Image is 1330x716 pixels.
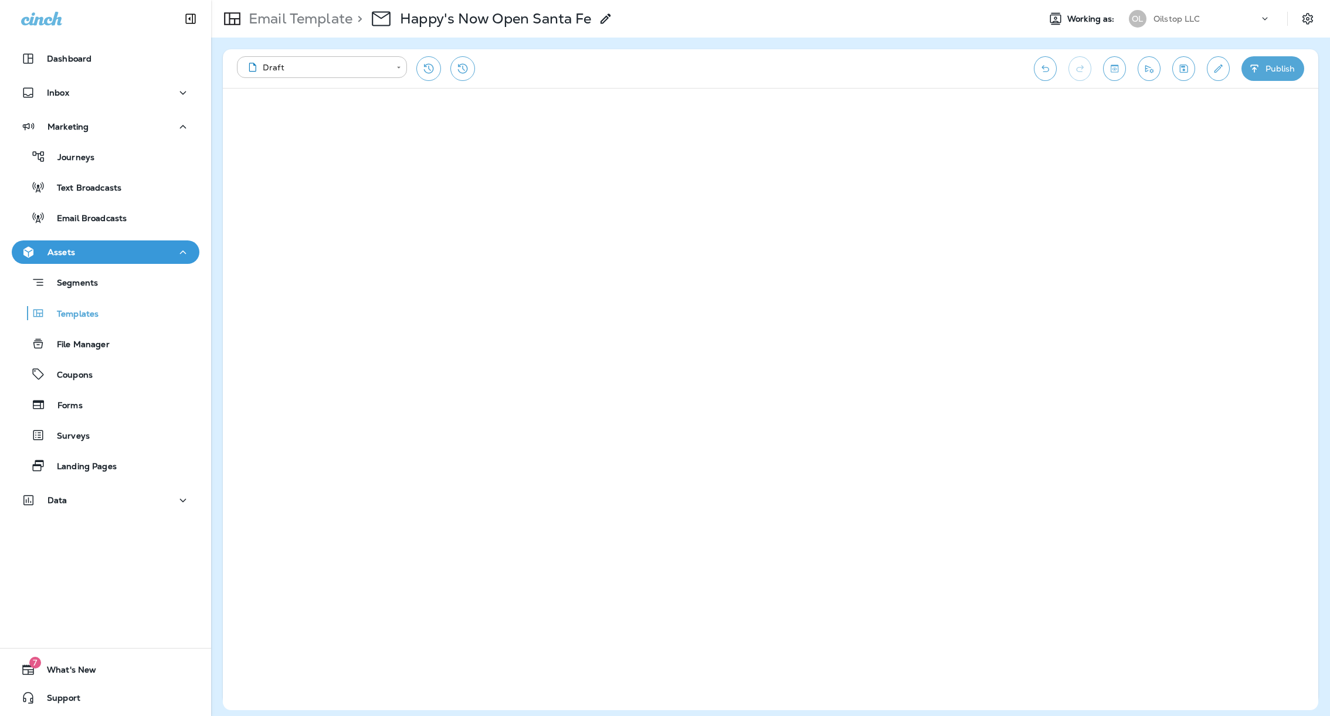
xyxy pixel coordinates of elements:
[12,331,199,356] button: File Manager
[45,278,98,290] p: Segments
[12,686,199,710] button: Support
[29,657,41,669] span: 7
[12,47,199,70] button: Dashboard
[416,56,441,81] button: Restore from previous version
[45,183,121,194] p: Text Broadcasts
[45,431,90,442] p: Surveys
[400,10,592,28] p: Happy's Now Open Santa Fe
[12,205,199,230] button: Email Broadcasts
[174,7,207,30] button: Collapse Sidebar
[35,693,80,707] span: Support
[1207,56,1230,81] button: Edit details
[47,88,69,97] p: Inbox
[1129,10,1146,28] div: OL
[48,122,89,131] p: Marketing
[12,144,199,169] button: Journeys
[12,392,199,417] button: Forms
[45,462,117,473] p: Landing Pages
[12,175,199,199] button: Text Broadcasts
[1103,56,1126,81] button: Toggle preview
[46,152,94,164] p: Journeys
[46,401,83,412] p: Forms
[12,423,199,447] button: Surveys
[244,10,352,28] p: Email Template
[45,309,99,320] p: Templates
[12,362,199,386] button: Coupons
[45,370,93,381] p: Coupons
[450,56,475,81] button: View Changelog
[12,115,199,138] button: Marketing
[1034,56,1057,81] button: Undo
[45,213,127,225] p: Email Broadcasts
[12,658,199,681] button: 7What's New
[12,270,199,295] button: Segments
[1241,56,1304,81] button: Publish
[12,453,199,478] button: Landing Pages
[352,10,362,28] p: >
[12,488,199,512] button: Data
[1297,8,1318,29] button: Settings
[12,301,199,325] button: Templates
[1067,14,1117,24] span: Working as:
[245,62,388,73] div: Draft
[35,665,96,679] span: What's New
[48,247,75,257] p: Assets
[1138,56,1161,81] button: Send test email
[45,340,110,351] p: File Manager
[12,81,199,104] button: Inbox
[12,240,199,264] button: Assets
[1153,14,1200,23] p: Oilstop LLC
[47,54,91,63] p: Dashboard
[48,496,67,505] p: Data
[1172,56,1195,81] button: Save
